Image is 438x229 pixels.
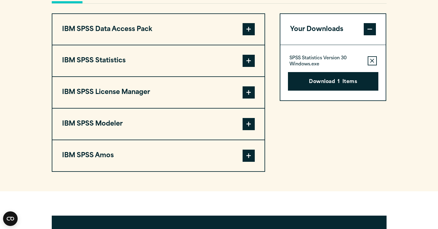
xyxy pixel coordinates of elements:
div: Your Downloads [280,45,386,100]
p: SPSS Statistics Version 30 Windows.exe [289,55,363,68]
button: IBM SPSS Modeler [52,109,265,140]
button: Your Downloads [280,14,386,45]
button: IBM SPSS Data Access Pack [52,14,265,45]
button: Open CMP widget [3,211,18,226]
button: IBM SPSS Amos [52,140,265,171]
span: 1 [338,78,340,86]
button: IBM SPSS License Manager [52,77,265,108]
button: Download1Items [288,72,378,91]
button: IBM SPSS Statistics [52,45,265,76]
